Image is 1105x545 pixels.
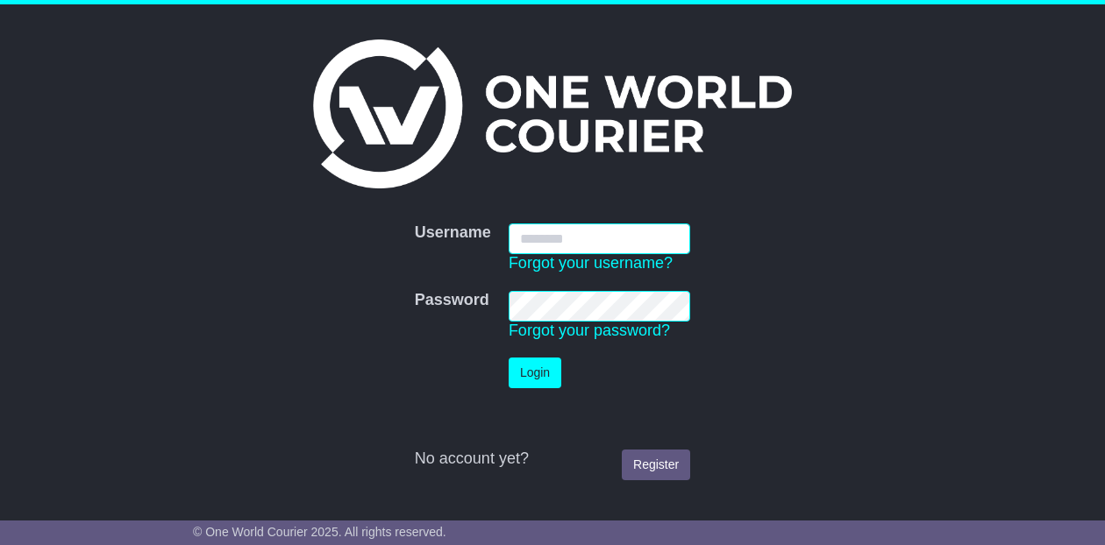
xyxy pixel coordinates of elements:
button: Login [509,357,561,388]
span: © One World Courier 2025. All rights reserved. [193,525,446,539]
div: No account yet? [415,449,690,469]
label: Username [415,223,491,243]
img: One World [313,39,792,188]
a: Forgot your password? [509,322,670,339]
a: Forgot your username? [509,254,673,272]
label: Password [415,291,489,310]
a: Register [622,449,690,480]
